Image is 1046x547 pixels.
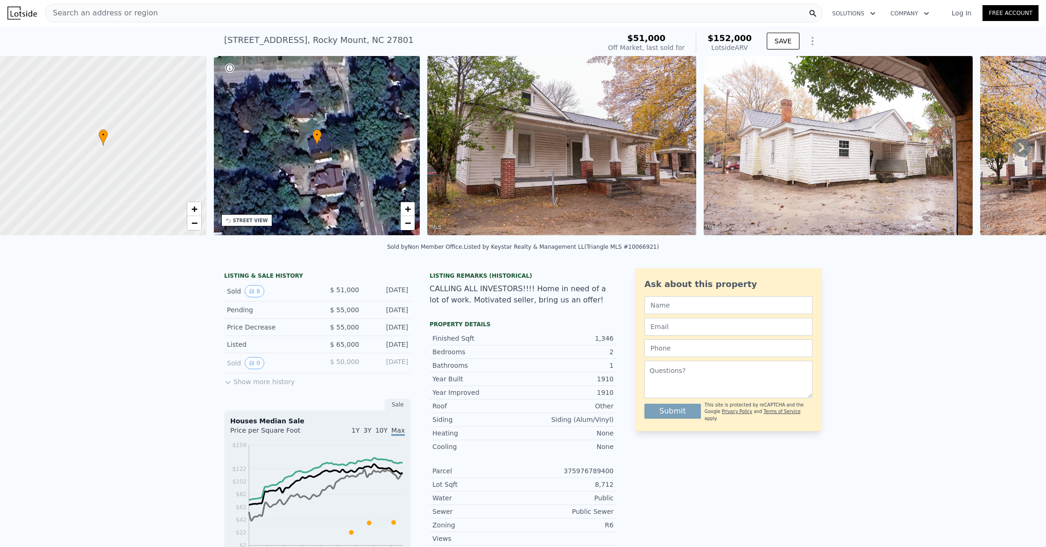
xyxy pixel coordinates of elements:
div: Water [432,493,523,503]
div: None [523,428,614,438]
div: Houses Median Sale [230,416,405,426]
div: Roof [432,401,523,411]
tspan: $82 [236,491,247,498]
div: Sewer [432,507,523,516]
button: Show more history [224,373,295,386]
div: Bathrooms [432,361,523,370]
span: 3Y [363,427,371,434]
div: [DATE] [367,323,408,332]
img: Lotside [7,7,37,20]
div: Siding (Alum/Vinyl) [523,415,614,424]
div: CALLING ALL INVESTORS!!!! Home in need of a lot of work. Motivated seller, bring us an offer! [430,283,616,306]
div: 1910 [523,388,614,397]
div: [STREET_ADDRESS] , Rocky Mount , NC 27801 [224,34,414,47]
div: 8,712 [523,480,614,489]
div: Pending [227,305,310,315]
div: Bedrooms [432,347,523,357]
input: Phone [644,339,813,357]
tspan: $122 [232,466,247,472]
tspan: $102 [232,478,247,485]
span: $51,000 [627,33,665,43]
a: Terms of Service [763,409,800,414]
div: This site is protected by reCAPTCHA and the Google and apply. [705,402,813,422]
span: $ 65,000 [330,341,359,348]
div: Public Sewer [523,507,614,516]
div: [DATE] [367,305,408,315]
div: Sold by Non Member Office . [387,244,464,250]
div: Off Market, last sold for [608,43,685,52]
input: Email [644,318,813,336]
a: Zoom in [187,202,201,216]
div: Cooling [432,442,523,451]
button: View historical data [245,357,264,369]
a: Zoom out [401,216,415,230]
span: 10Y [375,427,388,434]
div: Ask about this property [644,278,813,291]
span: • [99,131,108,139]
div: Listed [227,340,310,349]
div: Price Decrease [227,323,310,332]
div: Sale [385,399,411,411]
div: Lot Sqft [432,480,523,489]
div: Year Built [432,374,523,384]
button: Submit [644,404,701,419]
tspan: $159 [232,442,247,449]
tspan: $42 [236,517,247,523]
span: − [405,217,411,229]
div: [DATE] [367,357,408,369]
div: Year Improved [432,388,523,397]
span: $ 50,000 [330,358,359,365]
div: Listed by Keystar Realty & Management LL (Triangle MLS #10066921) [464,244,659,250]
div: Price per Square Foot [230,426,318,441]
div: None [523,442,614,451]
div: 2 [523,347,614,357]
span: + [405,203,411,215]
div: Parcel [432,466,523,476]
span: 1Y [352,427,360,434]
div: Lotside ARV [707,43,752,52]
a: Zoom out [187,216,201,230]
span: $152,000 [707,33,752,43]
div: Sold [227,285,310,297]
button: Show Options [803,32,822,50]
span: − [191,217,197,229]
button: Solutions [825,5,883,22]
div: R6 [523,520,614,530]
tspan: $22 [236,529,247,536]
span: $ 51,000 [330,286,359,294]
div: Finished Sqft [432,334,523,343]
div: Zoning [432,520,523,530]
div: [DATE] [367,340,408,349]
img: Sale: 81931942 Parcel: 76698037 [704,56,973,235]
div: Views [432,534,523,543]
div: • [312,129,322,146]
div: 1910 [523,374,614,384]
div: Public [523,493,614,503]
span: + [191,203,197,215]
a: Privacy Policy [722,409,752,414]
tspan: $62 [236,504,247,511]
div: • [99,129,108,146]
img: Sale: 81931942 Parcel: 76698037 [427,56,696,235]
span: Search an address or region [45,7,158,19]
button: View historical data [245,285,264,297]
div: Listing Remarks (Historical) [430,272,616,280]
button: Company [883,5,937,22]
div: Other [523,401,614,411]
a: Free Account [982,5,1039,21]
div: 375976789400 [523,466,614,476]
span: $ 55,000 [330,306,359,314]
a: Log In [940,8,982,18]
div: STREET VIEW [233,217,268,224]
input: Name [644,296,813,314]
div: Sold [227,357,310,369]
a: Zoom in [401,202,415,216]
span: $ 55,000 [330,323,359,331]
div: 1,346 [523,334,614,343]
div: [DATE] [367,285,408,297]
span: • [312,131,322,139]
div: Property details [430,321,616,328]
span: Max [391,427,405,436]
div: Heating [432,428,523,438]
div: 1 [523,361,614,370]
